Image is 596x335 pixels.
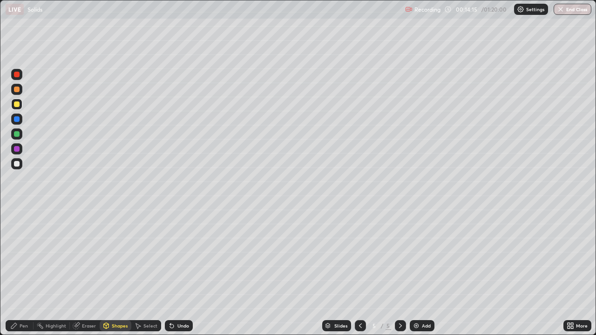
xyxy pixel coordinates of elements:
p: Settings [526,7,544,12]
p: LIVE [8,6,21,13]
div: Slides [334,323,347,328]
img: end-class-cross [557,6,564,13]
div: Select [143,323,157,328]
div: 5 [386,322,391,330]
div: Eraser [82,323,96,328]
div: Add [422,323,431,328]
div: / [381,323,384,328]
button: End Class [554,4,591,15]
p: Solids [27,6,42,13]
img: add-slide-button [413,322,420,329]
div: Undo [177,323,189,328]
img: class-settings-icons [517,6,524,13]
img: recording.375f2c34.svg [405,6,413,13]
div: Pen [20,323,28,328]
div: Shapes [112,323,128,328]
div: 5 [370,323,379,328]
p: Recording [414,6,440,13]
div: Highlight [46,323,66,328]
div: More [576,323,588,328]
